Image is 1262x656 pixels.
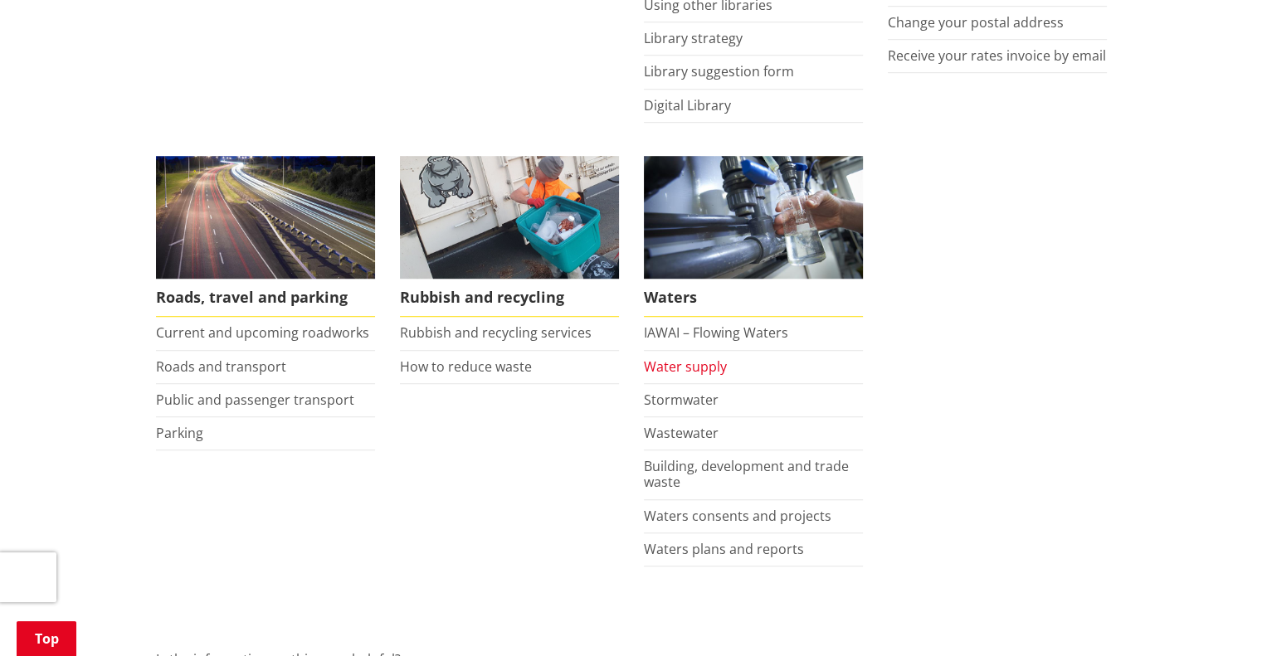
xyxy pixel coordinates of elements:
a: Library strategy [644,29,743,47]
a: Building, development and trade waste [644,457,849,491]
a: Waters consents and projects [644,507,831,525]
img: Rubbish and recycling [400,156,619,279]
a: Top [17,621,76,656]
a: Receive your rates invoice by email [888,46,1106,65]
a: Roads, travel and parking Roads, travel and parking [156,156,375,318]
iframe: Messenger Launcher [1186,586,1245,646]
img: Water treatment [644,156,863,279]
a: Public and passenger transport [156,391,354,409]
a: Rubbish and recycling services [400,323,592,342]
a: Water supply [644,357,727,376]
a: Rubbish and recycling [400,156,619,318]
a: Wastewater [644,424,719,442]
a: Stormwater [644,391,719,409]
a: Change your postal address [888,13,1064,32]
a: How to reduce waste [400,357,532,376]
img: Roads, travel and parking [156,156,375,279]
a: Waters plans and reports [644,540,804,558]
a: IAWAI – Flowing Waters [644,323,788,342]
a: Waters [644,156,863,318]
a: Parking [156,424,203,442]
span: Waters [644,279,863,317]
span: Roads, travel and parking [156,279,375,317]
span: Rubbish and recycling [400,279,619,317]
a: Digital Library [644,96,731,114]
a: Roads and transport [156,357,286,376]
a: Library suggestion form [644,62,794,80]
a: Current and upcoming roadworks [156,323,369,342]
